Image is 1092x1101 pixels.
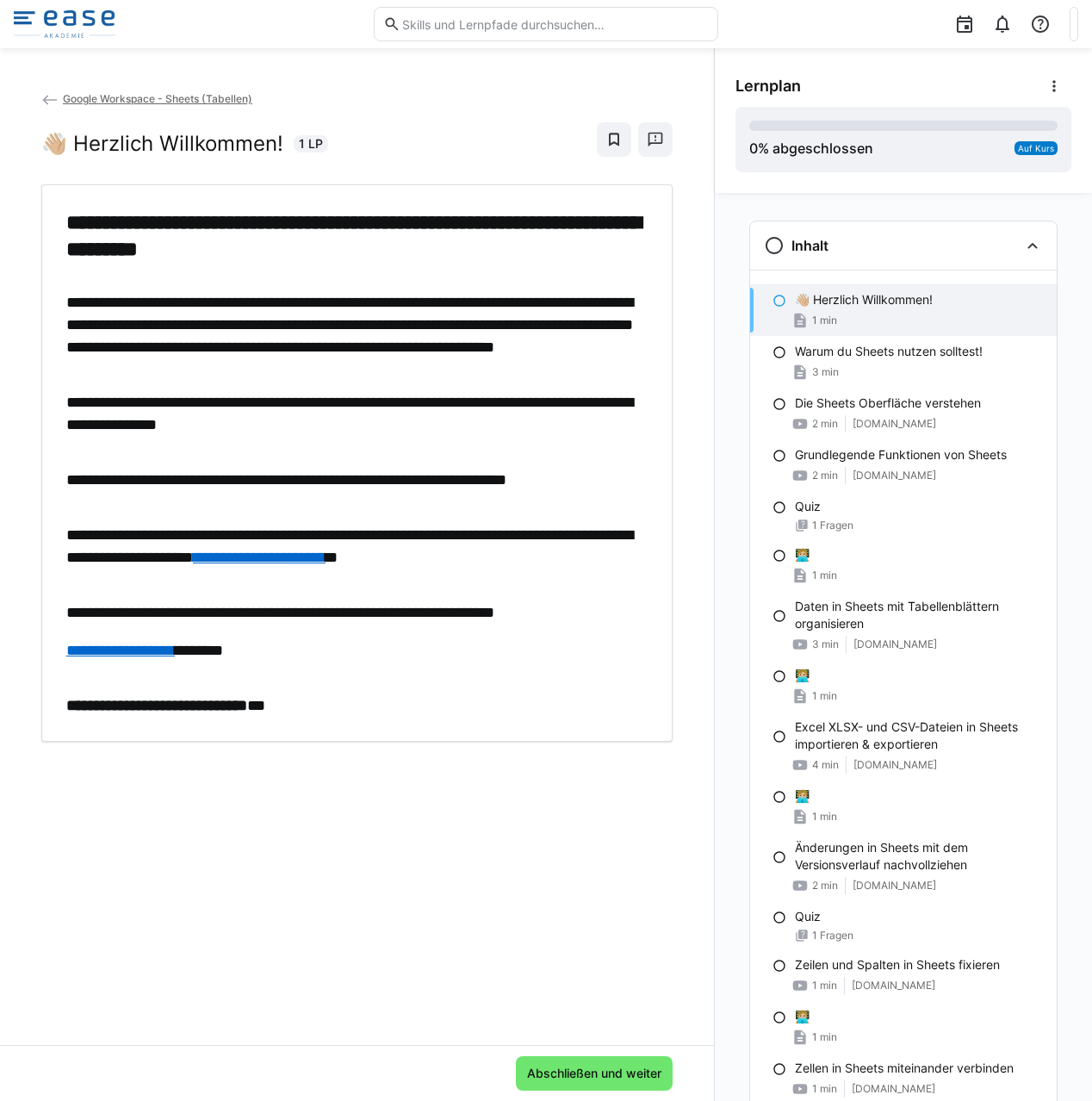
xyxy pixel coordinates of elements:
span: 1 LP [299,135,323,152]
p: Grundlegende Funktionen von Sheets [795,446,1007,463]
button: Abschließen und weiter [516,1056,673,1091]
span: [DOMAIN_NAME] [853,758,937,772]
p: 👋🏼 Herzlich Willkommen! [795,291,933,308]
p: Warum du Sheets nutzen solltest! [795,343,983,360]
span: [DOMAIN_NAME] [853,879,936,893]
span: [DOMAIN_NAME] [853,417,936,431]
p: 🧑🏼‍💻 [795,787,810,805]
p: 🧑🏼‍💻 [795,667,810,684]
p: Daten in Sheets mit Tabellenblättern organisieren [795,598,1043,632]
span: [DOMAIN_NAME] [853,469,936,482]
p: Die Sheets Oberfläche verstehen [795,395,981,412]
span: 2 min [812,879,838,893]
p: Excel XLSX- und CSV-Dateien in Sheets importieren & exportieren [795,718,1043,753]
p: Änderungen in Sheets mit dem Versionsverlauf nachvollziehen [795,839,1043,874]
span: 4 min [812,758,839,772]
span: 3 min [812,365,839,379]
a: Google Workspace - Sheets (Tabellen) [41,92,252,105]
p: 🧑🏼‍💻 [795,1008,810,1025]
span: 1 min [812,569,837,582]
span: 1 Fragen [812,519,853,532]
span: Auf Kurs [1018,143,1054,153]
p: Quiz [795,908,821,925]
span: 2 min [812,417,838,431]
span: 1 min [812,689,837,703]
span: Abschließen und weiter [524,1065,664,1082]
span: 1 min [812,979,837,992]
span: [DOMAIN_NAME] [853,638,937,651]
p: Quiz [795,498,821,515]
span: Lernplan [735,77,801,96]
span: 0 [749,140,758,157]
span: 1 min [812,810,837,824]
span: 2 min [812,469,838,482]
div: % abgeschlossen [749,138,873,159]
span: [DOMAIN_NAME] [852,1082,935,1096]
input: Skills und Lernpfade durchsuchen… [400,16,709,32]
span: Google Workspace - Sheets (Tabellen) [63,92,252,105]
p: Zellen in Sheets miteinander verbinden [795,1060,1014,1077]
span: 1 min [812,1082,837,1096]
span: [DOMAIN_NAME] [852,979,935,992]
span: 3 min [812,638,839,651]
h2: 👋🏼 Herzlich Willkommen! [41,131,283,157]
span: 1 min [812,314,837,327]
h3: Inhalt [791,237,828,254]
p: 🧑🏼‍💻 [795,546,810,563]
p: Zeilen und Spalten in Sheets fixieren [795,956,1000,973]
span: 1 min [812,1030,837,1044]
span: 1 Fragen [812,929,853,942]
